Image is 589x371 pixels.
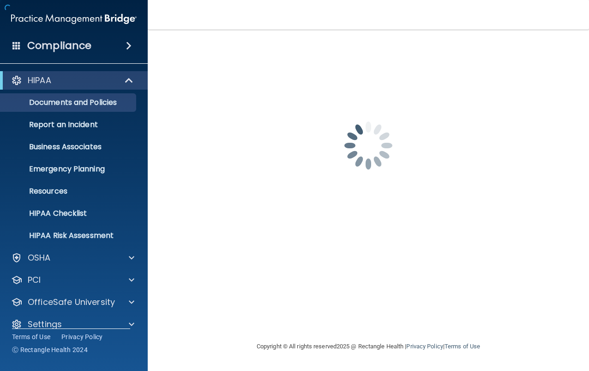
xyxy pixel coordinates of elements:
[11,75,134,86] a: HIPAA
[6,209,132,218] p: HIPAA Checklist
[12,332,50,341] a: Terms of Use
[28,274,41,286] p: PCI
[11,10,137,28] img: PMB logo
[6,98,132,107] p: Documents and Policies
[11,274,134,286] a: PCI
[322,99,415,192] img: spinner.e123f6fc.gif
[11,297,134,308] a: OfficeSafe University
[6,164,132,174] p: Emergency Planning
[28,252,51,263] p: OSHA
[11,252,134,263] a: OSHA
[61,332,103,341] a: Privacy Policy
[12,345,88,354] span: Ⓒ Rectangle Health 2024
[406,343,443,350] a: Privacy Policy
[6,187,132,196] p: Resources
[11,319,134,330] a: Settings
[28,75,51,86] p: HIPAA
[6,142,132,152] p: Business Associates
[445,343,480,350] a: Terms of Use
[27,39,91,52] h4: Compliance
[6,231,132,240] p: HIPAA Risk Assessment
[429,305,578,342] iframe: Drift Widget Chat Controller
[200,332,537,361] div: Copyright © All rights reserved 2025 @ Rectangle Health | |
[28,319,62,330] p: Settings
[28,297,115,308] p: OfficeSafe University
[6,120,132,129] p: Report an Incident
